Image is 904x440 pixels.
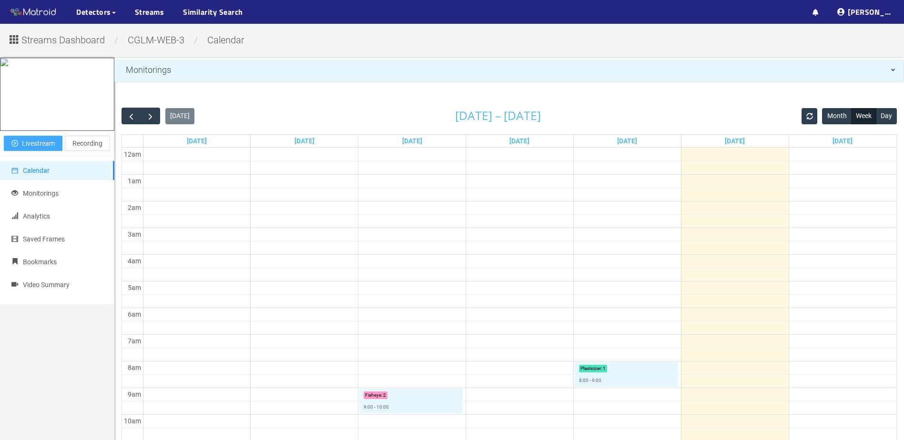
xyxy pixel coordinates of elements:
span: Monitorings [126,65,171,75]
div: 9am [126,389,143,400]
p: Plasticizer : [580,365,602,372]
button: play-circleLivestream [4,136,62,151]
span: Analytics [23,212,50,220]
img: Matroid logo [10,5,57,20]
span: Video Summary [23,281,70,289]
button: Previous Week [122,108,141,124]
a: Similarity Search [183,6,243,18]
a: Go to September 14, 2025 [185,135,209,147]
div: Monitorings [114,60,904,80]
span: / [112,34,121,46]
span: CGLM-WEB-3 [121,34,192,46]
div: 6am [126,309,143,320]
a: Go to September 16, 2025 [400,135,424,147]
button: Streams Dashboard [7,31,112,46]
a: Go to September 19, 2025 [723,135,747,147]
p: 2 [383,391,386,399]
div: 4am [126,256,143,266]
div: 5am [126,282,143,293]
span: Livestream [22,138,55,149]
span: calendar [200,34,252,46]
span: / [192,34,200,46]
button: Week [851,108,876,124]
div: 1am [126,176,143,186]
div: 10am [122,416,143,426]
a: Go to September 15, 2025 [293,135,316,147]
span: Saved Frames [23,235,65,243]
div: 7am [126,336,143,346]
button: Next Week [141,108,160,124]
div: 8am [126,362,143,373]
button: Month [822,108,851,124]
span: Detectors [76,6,111,18]
span: Bookmarks [23,258,57,266]
button: [DATE] [165,108,194,124]
a: Go to September 18, 2025 [615,135,639,147]
a: Go to September 20, 2025 [831,135,854,147]
p: 9:00 - 10:00 [364,403,389,411]
button: Day [876,108,897,124]
span: calendar [11,167,18,174]
button: Recording [65,136,110,151]
span: play-circle [11,140,18,148]
span: Streams Dashboard [21,33,105,48]
p: Fisheye : [365,391,382,399]
p: 8:00 - 9:00 [579,377,601,384]
span: Monitorings [23,190,59,197]
span: Recording [72,138,102,149]
div: 3am [126,229,143,240]
a: Streams Dashboard [7,37,112,45]
a: Streams [135,6,164,18]
a: Go to September 17, 2025 [508,135,531,147]
div: 12am [122,149,143,160]
img: 68cd6f1d8990d5cff337a22a_full.jpg [0,59,8,130]
div: 2am [126,202,143,213]
h2: [DATE] – [DATE] [455,110,541,122]
p: 1 [603,365,606,372]
span: Calendar [23,167,50,174]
